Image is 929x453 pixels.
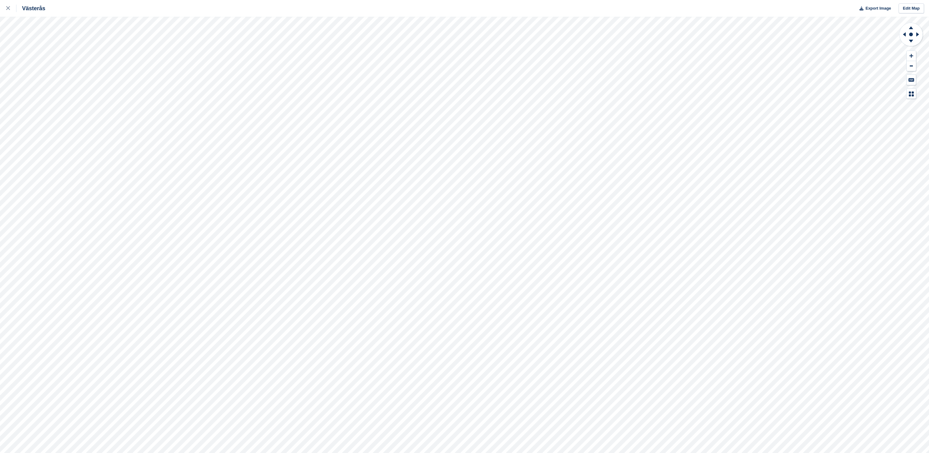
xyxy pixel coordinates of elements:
a: Edit Map [899,3,924,14]
button: Map Legend [907,89,916,99]
button: Export Image [856,3,891,14]
button: Zoom Out [907,61,916,71]
button: Keyboard Shortcuts [907,75,916,85]
span: Export Image [865,5,891,11]
div: Västerås [16,5,45,12]
button: Zoom In [907,51,916,61]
